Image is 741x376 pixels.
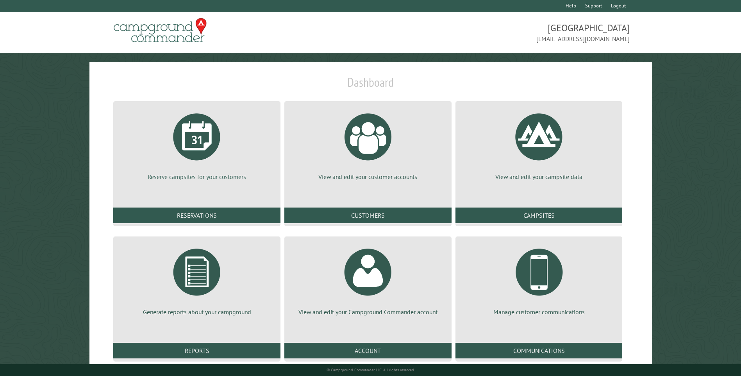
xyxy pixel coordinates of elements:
[465,243,613,316] a: Manage customer communications
[294,243,442,316] a: View and edit your Campground Commander account
[465,308,613,316] p: Manage customer communications
[123,172,271,181] p: Reserve campsites for your customers
[111,15,209,46] img: Campground Commander
[111,75,629,96] h1: Dashboard
[123,107,271,181] a: Reserve campsites for your customers
[123,308,271,316] p: Generate reports about your campground
[294,107,442,181] a: View and edit your customer accounts
[465,107,613,181] a: View and edit your campsite data
[465,172,613,181] p: View and edit your campsite data
[123,243,271,316] a: Generate reports about your campground
[327,367,415,372] small: © Campground Commander LLC. All rights reserved.
[294,308,442,316] p: View and edit your Campground Commander account
[284,208,452,223] a: Customers
[113,208,280,223] a: Reservations
[455,343,623,358] a: Communications
[284,343,452,358] a: Account
[294,172,442,181] p: View and edit your customer accounts
[455,208,623,223] a: Campsites
[113,343,280,358] a: Reports
[371,21,630,43] span: [GEOGRAPHIC_DATA] [EMAIL_ADDRESS][DOMAIN_NAME]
